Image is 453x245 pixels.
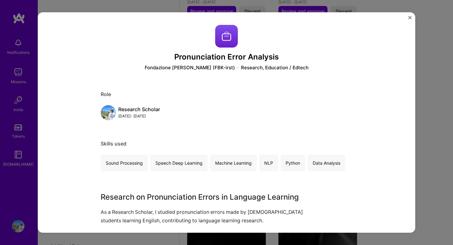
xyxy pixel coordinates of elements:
div: Sound Processing [101,155,148,171]
div: Data Analysis [308,155,345,171]
h3: Research on Pronunciation Errors in Language Learning [101,191,305,203]
div: [DATE] - [DATE] [118,113,160,119]
div: NLP [259,155,278,171]
div: Python [281,155,305,171]
img: Company logo [215,25,238,48]
div: Research Scholar [118,106,160,113]
button: Close [408,16,411,23]
div: Speech Deep Learning [150,155,208,171]
p: As a Research Scholar, I studied pronunciation errors made by [DEMOGRAPHIC_DATA] students learnin... [101,208,305,225]
h3: Pronunciation Error Analysis [101,53,352,62]
div: Machine Learning [210,155,257,171]
div: Skills used [101,140,352,147]
div: Role [101,91,352,98]
img: Dot [238,64,238,71]
div: Fondazione [PERSON_NAME] (FBK-irst) [145,64,235,71]
div: Research, Education / Edtech [241,64,309,71]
